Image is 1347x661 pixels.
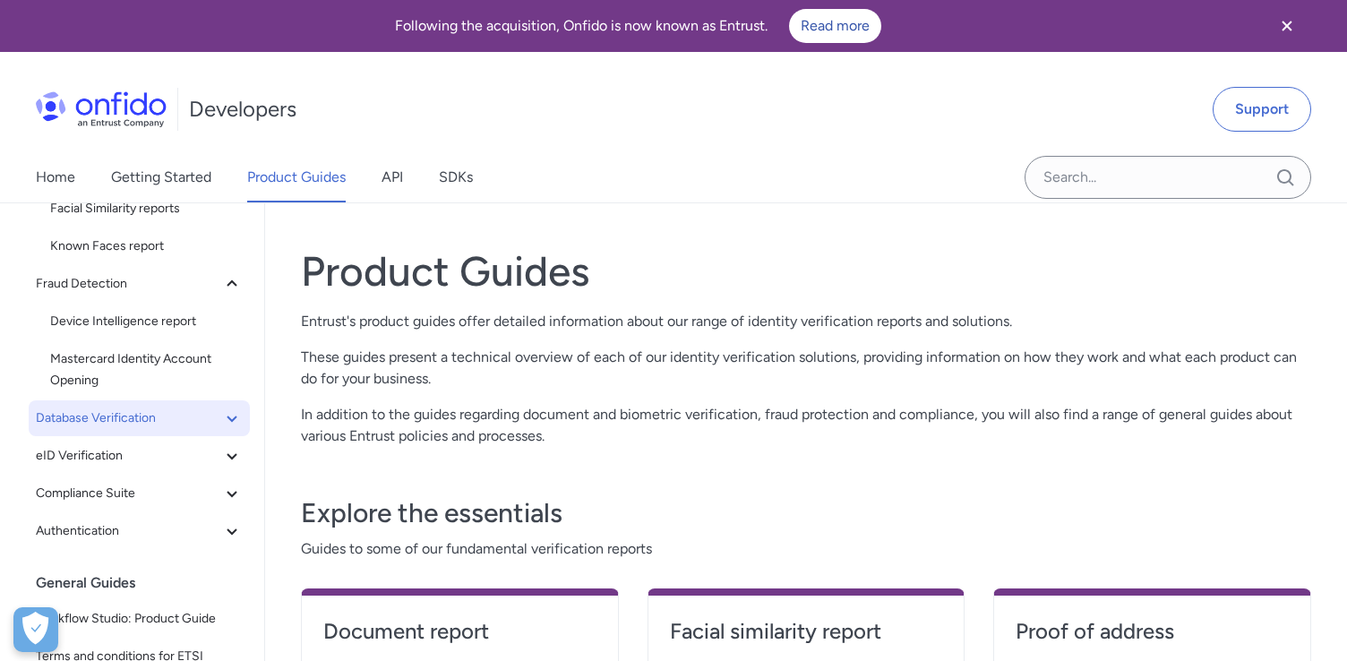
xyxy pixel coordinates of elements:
[36,565,257,601] div: General Guides
[13,607,58,652] button: Open Preferences
[50,198,243,219] span: Facial Similarity reports
[29,438,250,474] button: eID Verification
[43,304,250,339] a: Device Intelligence report
[301,495,1311,531] h3: Explore the essentials
[36,445,221,467] span: eID Verification
[36,483,221,504] span: Compliance Suite
[1254,4,1320,48] button: Close banner
[50,348,243,391] span: Mastercard Identity Account Opening
[247,152,346,202] a: Product Guides
[36,91,167,127] img: Onfido Logo
[29,476,250,511] button: Compliance Suite
[43,341,250,399] a: Mastercard Identity Account Opening
[29,400,250,436] button: Database Verification
[439,152,473,202] a: SDKs
[36,408,221,429] span: Database Verification
[1213,87,1311,132] a: Support
[13,607,58,652] div: Cookie Preferences
[323,617,596,646] h4: Document report
[1016,617,1289,646] h4: Proof of address
[670,617,943,646] h4: Facial similarity report
[323,617,596,660] a: Document report
[670,617,943,660] a: Facial similarity report
[301,311,1311,332] p: Entrust's product guides offer detailed information about our range of identity verification repo...
[1276,15,1298,37] svg: Close banner
[1016,617,1289,660] a: Proof of address
[111,152,211,202] a: Getting Started
[1025,156,1311,199] input: Onfido search input field
[50,236,243,257] span: Known Faces report
[36,152,75,202] a: Home
[29,513,250,549] button: Authentication
[189,95,296,124] h1: Developers
[301,347,1311,390] p: These guides present a technical overview of each of our identity verification solutions, providi...
[43,191,250,227] a: Facial Similarity reports
[29,266,250,302] button: Fraud Detection
[789,9,881,43] a: Read more
[301,538,1311,560] span: Guides to some of our fundamental verification reports
[50,311,243,332] span: Device Intelligence report
[29,601,250,637] a: Workflow Studio: Product Guide
[36,273,221,295] span: Fraud Detection
[43,228,250,264] a: Known Faces report
[382,152,403,202] a: API
[36,520,221,542] span: Authentication
[36,608,243,630] span: Workflow Studio: Product Guide
[21,9,1254,43] div: Following the acquisition, Onfido is now known as Entrust.
[301,404,1311,447] p: In addition to the guides regarding document and biometric verification, fraud protection and com...
[301,246,1311,296] h1: Product Guides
